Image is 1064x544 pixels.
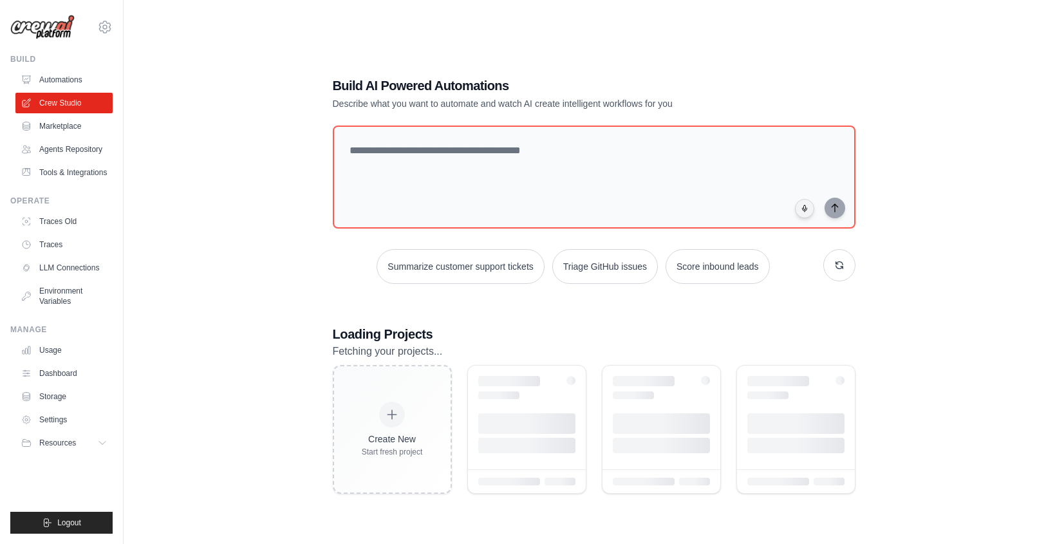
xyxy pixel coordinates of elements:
button: Triage GitHub issues [552,249,658,284]
a: Storage [15,386,113,407]
a: Settings [15,409,113,430]
h3: Loading Projects [333,325,855,343]
div: Operate [10,196,113,206]
a: Traces Old [15,211,113,232]
h1: Build AI Powered Automations [333,77,765,95]
button: Resources [15,433,113,453]
button: Summarize customer support tickets [377,249,544,284]
a: Marketplace [15,116,113,136]
a: Environment Variables [15,281,113,312]
p: Describe what you want to automate and watch AI create intelligent workflows for you [333,97,765,110]
div: Manage [10,324,113,335]
a: Automations [15,70,113,90]
button: Score inbound leads [666,249,770,284]
span: Resources [39,438,76,448]
div: Build [10,54,113,64]
button: Logout [10,512,113,534]
img: Logo [10,15,75,39]
a: LLM Connections [15,258,113,278]
p: Fetching your projects... [333,343,855,360]
a: Tools & Integrations [15,162,113,183]
a: Traces [15,234,113,255]
div: Start fresh project [362,447,423,457]
a: Usage [15,340,113,361]
a: Dashboard [15,363,113,384]
a: Crew Studio [15,93,113,113]
button: Click to speak your automation idea [795,199,814,218]
a: Agents Repository [15,139,113,160]
button: Get new suggestions [823,249,855,281]
span: Logout [57,518,81,528]
div: Create New [362,433,423,446]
